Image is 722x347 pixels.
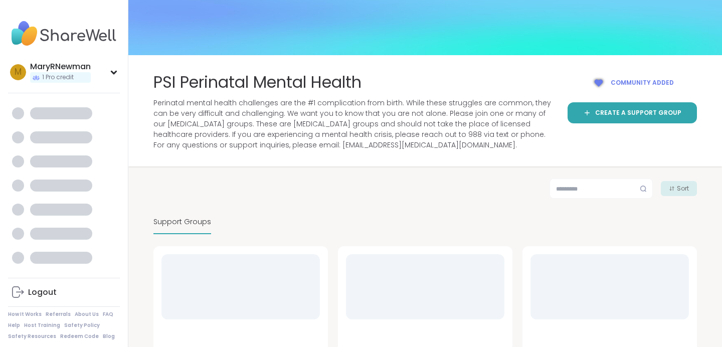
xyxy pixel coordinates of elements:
[8,280,120,304] a: Logout
[153,71,362,94] span: PSI Perinatal Mental Health
[42,73,74,82] span: 1 Pro credit
[8,322,20,329] a: Help
[153,217,211,227] span: Support Groups
[64,322,100,329] a: Safety Policy
[46,311,71,318] a: Referrals
[611,78,674,87] span: Community added
[28,287,57,298] div: Logout
[15,66,22,79] span: M
[595,108,681,117] span: Create a support group
[153,98,556,150] span: Perinatal mental health challenges are the #1 complication from birth. While these struggles are ...
[8,16,120,51] img: ShareWell Nav Logo
[60,333,99,340] a: Redeem Code
[24,322,60,329] a: Host Training
[8,333,56,340] a: Safety Resources
[677,184,689,193] span: Sort
[75,311,99,318] a: About Us
[568,102,697,123] a: Create a support group
[103,311,113,318] a: FAQ
[568,71,697,94] button: Community added
[30,61,91,72] div: MaryRNewman
[103,333,115,340] a: Blog
[8,311,42,318] a: How It Works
